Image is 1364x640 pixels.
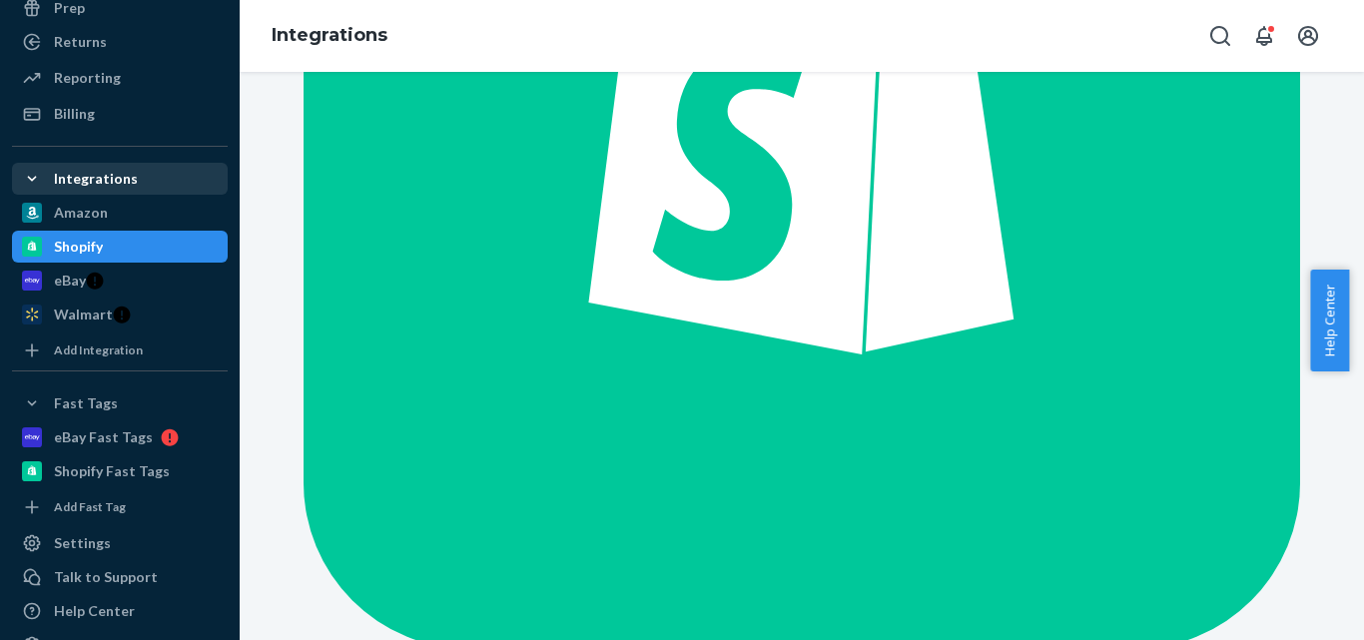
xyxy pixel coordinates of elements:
div: Walmart [54,305,113,324]
a: Returns [12,26,228,58]
a: Walmart [12,299,228,330]
div: Add Fast Tag [54,498,126,515]
div: Shopify [54,237,103,257]
a: eBay Fast Tags [12,421,228,453]
div: Reporting [54,68,121,88]
div: Fast Tags [54,393,118,413]
div: Integrations [54,169,138,189]
button: Integrations [12,163,228,195]
button: Open account menu [1288,16,1328,56]
div: Talk to Support [54,567,158,587]
a: Add Integration [12,338,228,362]
button: Open Search Box [1200,16,1240,56]
a: Shopify [12,231,228,263]
button: Fast Tags [12,387,228,419]
a: Integrations [272,24,387,46]
div: Help Center [54,601,135,621]
a: Amazon [12,197,228,229]
div: Add Integration [54,341,143,358]
div: eBay [54,271,86,291]
a: Add Fast Tag [12,495,228,519]
a: Talk to Support [12,561,228,593]
div: Settings [54,533,111,553]
ol: breadcrumbs [256,7,403,65]
div: eBay Fast Tags [54,427,153,447]
button: Help Center [1310,270,1349,371]
div: Shopify Fast Tags [54,461,170,481]
a: Billing [12,98,228,130]
a: Shopify Fast Tags [12,455,228,487]
button: Open notifications [1244,16,1284,56]
div: Amazon [54,203,108,223]
a: Reporting [12,62,228,94]
a: eBay [12,265,228,297]
a: Settings [12,527,228,559]
div: Returns [54,32,107,52]
a: Help Center [12,595,228,627]
div: Billing [54,104,95,124]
